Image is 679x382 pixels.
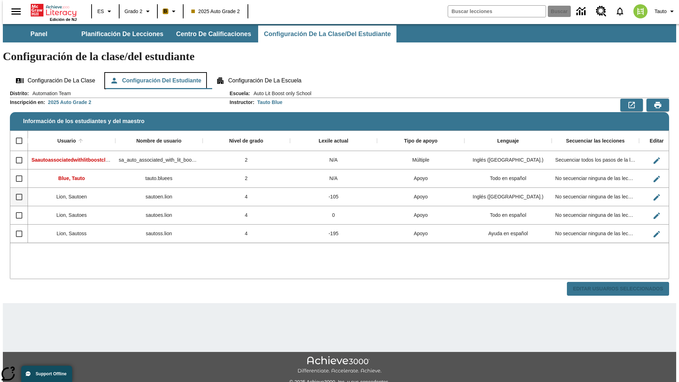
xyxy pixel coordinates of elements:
input: Buscar campo [448,6,546,17]
div: Información de los estudiantes y del maestro [10,90,669,296]
h2: Escuela : [230,91,250,97]
div: Editar [650,138,664,144]
button: Vista previa de impresión [646,99,669,111]
h2: Instructor : [230,99,254,105]
span: Configuración de la clase/del estudiante [264,30,391,38]
div: Ayuda en español [464,225,552,243]
button: Escoja un nuevo avatar [629,2,652,21]
span: Centro de calificaciones [176,30,251,38]
div: Lexile actual [319,138,348,144]
button: Editar Usuario [650,227,664,241]
div: Inglés (EE. UU.) [464,188,552,206]
div: 4 [203,206,290,225]
button: Configuración de la clase/del estudiante [258,25,396,42]
button: Configuración de la escuela [210,72,307,89]
div: sautoes.lion [115,206,203,225]
span: Tauto [655,8,667,15]
div: No secuenciar ninguna de las lecciones [552,225,639,243]
div: 4 [203,225,290,243]
div: Inglés (EE. UU.) [464,151,552,169]
button: Exportar a CSV [620,99,643,111]
div: Todo en español [464,206,552,225]
span: Auto Lit Boost only School [250,90,311,97]
div: 0 [290,206,377,225]
span: Edición de NJ [50,17,77,22]
div: N/A [290,151,377,169]
div: Configuración de la clase/del estudiante [10,72,669,89]
div: No secuenciar ninguna de las lecciones [552,188,639,206]
div: 2025 Auto Grade 2 [48,99,91,106]
div: Portada [31,2,77,22]
a: Notificaciones [611,2,629,21]
div: Apoyo [377,169,464,188]
button: Centro de calificaciones [170,25,257,42]
div: No secuenciar ninguna de las lecciones [552,206,639,225]
div: Apoyo [377,188,464,206]
div: Todo en español [464,169,552,188]
a: Centro de recursos, Se abrirá en una pestaña nueva. [592,2,611,21]
img: Achieve3000 Differentiate Accelerate Achieve [297,356,382,374]
button: Editar Usuario [650,172,664,186]
span: Blue, Tauto [58,175,85,181]
button: Lenguaje: ES, Selecciona un idioma [94,5,117,18]
a: Portada [31,3,77,17]
div: Nivel de grado [229,138,263,144]
span: Lion, Sautoss [57,231,87,236]
span: Lion, Sautoes [57,212,87,218]
span: B [164,7,167,16]
span: Información de los estudiantes y del maestro [23,118,144,125]
h1: Configuración de la clase/del estudiante [3,50,676,63]
button: Editar Usuario [650,209,664,223]
h2: Distrito : [10,91,29,97]
div: Lenguaje [497,138,519,144]
button: Abrir el menú lateral [6,1,27,22]
button: Grado: Grado 2, Elige un grado [122,5,155,18]
div: N/A [290,169,377,188]
div: 2 [203,151,290,169]
div: 2 [203,169,290,188]
div: Secuenciar todos los pasos de la lección [552,151,639,169]
button: Boost El color de la clase es anaranjado claro. Cambiar el color de la clase. [160,5,181,18]
div: Usuario [57,138,76,144]
span: Grado 2 [124,8,143,15]
button: Panel [4,25,74,42]
div: sautoss.lion [115,225,203,243]
div: sa_auto_associated_with_lit_boost_classes [115,151,203,169]
span: Automation Team [29,90,71,97]
div: 4 [203,188,290,206]
button: Perfil/Configuración [652,5,679,18]
h2: Inscripción en : [10,99,45,105]
button: Editar Usuario [650,154,664,168]
span: Lion, Sautoen [56,194,87,199]
div: Múltiple [377,151,464,169]
div: Subbarra de navegación [3,25,397,42]
div: sautoen.lion [115,188,203,206]
div: Apoyo [377,225,464,243]
span: 2025 Auto Grade 2 [191,8,240,15]
span: Planificación de lecciones [81,30,163,38]
button: Configuración del estudiante [104,72,207,89]
div: -195 [290,225,377,243]
div: Tipo de apoyo [404,138,437,144]
span: ES [97,8,104,15]
button: Configuración de la clase [10,72,101,89]
div: Subbarra de navegación [3,24,676,42]
div: Nombre de usuario [136,138,181,144]
img: avatar image [633,4,648,18]
a: Centro de información [572,2,592,21]
div: -105 [290,188,377,206]
div: No secuenciar ninguna de las lecciones [552,169,639,188]
button: Support Offline [21,366,72,382]
span: Support Offline [36,371,66,376]
div: Tauto Blue [257,99,282,106]
div: tauto.bluees [115,169,203,188]
button: Editar Usuario [650,190,664,204]
span: Panel [30,30,47,38]
div: Secuenciar las lecciones [566,138,625,144]
span: Saautoassociatedwithlitboostcl, Saautoassociatedwithlitboostcl [31,157,182,163]
div: Apoyo [377,206,464,225]
button: Planificación de lecciones [76,25,169,42]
